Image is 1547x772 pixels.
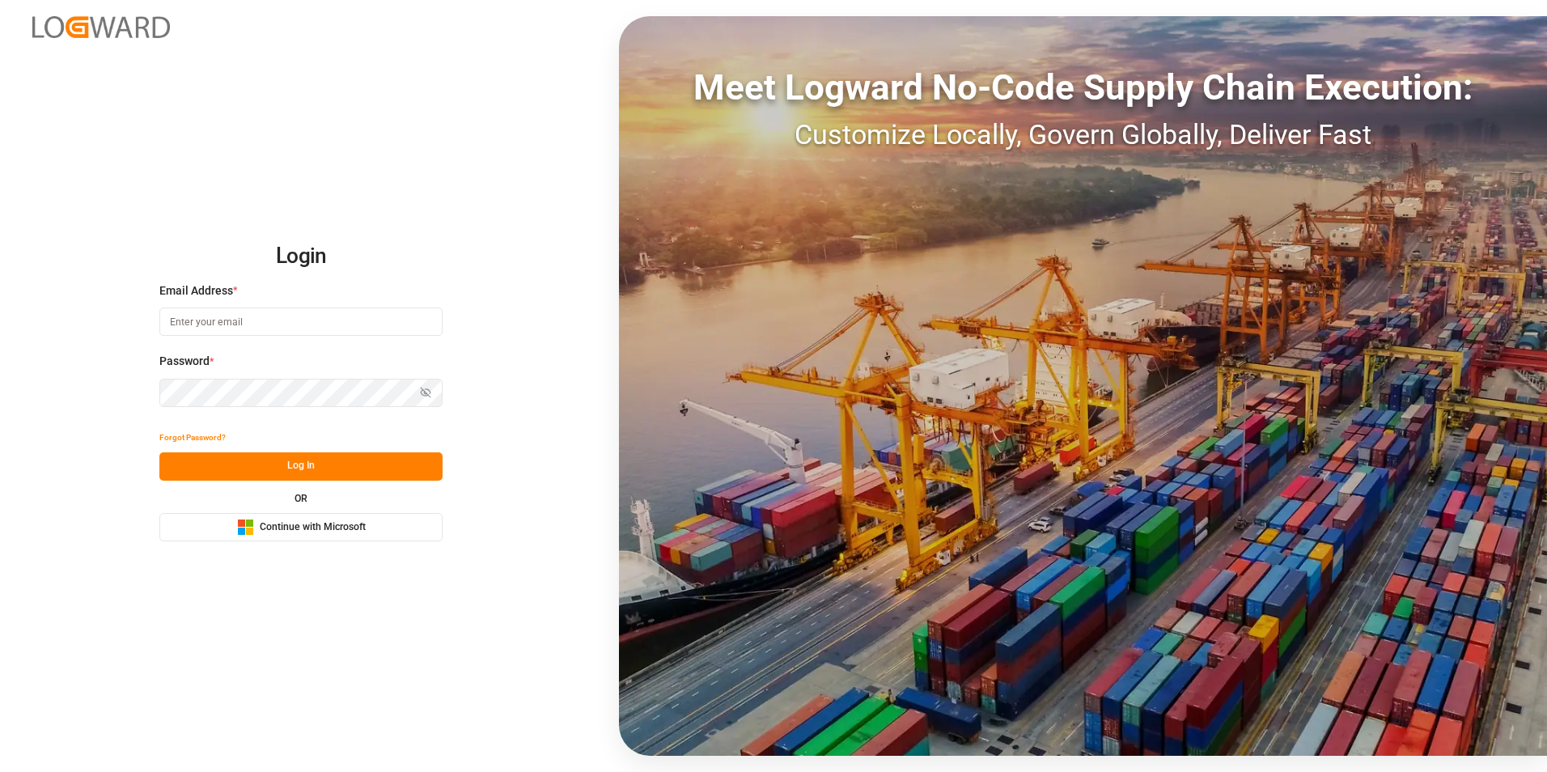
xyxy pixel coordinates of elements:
[619,114,1547,155] div: Customize Locally, Govern Globally, Deliver Fast
[619,61,1547,114] div: Meet Logward No-Code Supply Chain Execution:
[159,308,443,336] input: Enter your email
[159,452,443,481] button: Log In
[159,513,443,541] button: Continue with Microsoft
[159,282,233,299] span: Email Address
[32,16,170,38] img: Logward_new_orange.png
[159,231,443,282] h2: Login
[159,424,226,452] button: Forgot Password?
[295,494,307,503] small: OR
[159,353,210,370] span: Password
[260,520,366,535] span: Continue with Microsoft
